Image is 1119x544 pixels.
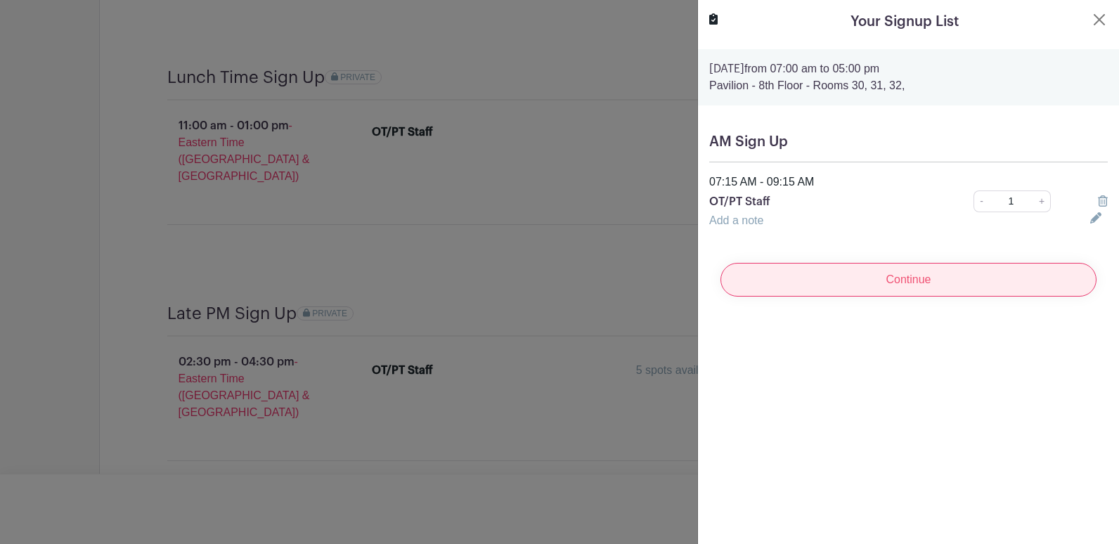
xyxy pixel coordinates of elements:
[1033,190,1051,212] a: +
[709,60,1108,77] p: from 07:00 am to 05:00 pm
[709,77,1108,94] p: Pavilion - 8th Floor - Rooms 30, 31, 32,
[850,11,959,32] h5: Your Signup List
[1091,11,1108,28] button: Close
[709,193,935,210] p: OT/PT Staff
[709,63,744,75] strong: [DATE]
[974,190,989,212] a: -
[701,174,1116,190] div: 07:15 AM - 09:15 AM
[709,214,763,226] a: Add a note
[709,134,1108,150] h5: AM Sign Up
[720,263,1097,297] input: Continue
